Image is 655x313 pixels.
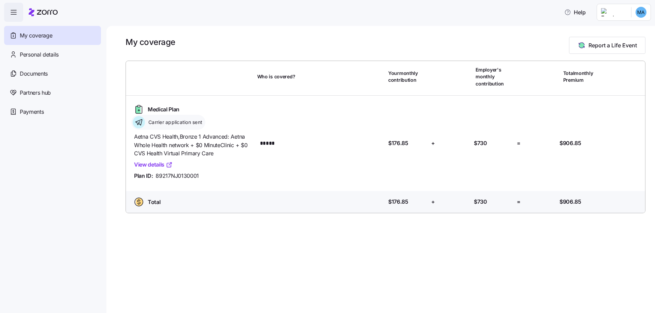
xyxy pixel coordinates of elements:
[388,70,426,84] span: Your monthly contribution
[4,102,101,121] a: Payments
[134,160,173,169] a: View details
[474,198,487,206] span: $730
[476,66,514,87] span: Employer's monthly contribution
[517,198,521,206] span: =
[20,50,59,59] span: Personal details
[588,41,637,49] span: Report a Life Event
[601,8,626,16] img: Employer logo
[4,83,101,102] a: Partners hub
[20,108,44,116] span: Payments
[126,37,175,47] h1: My coverage
[20,31,52,40] span: My coverage
[559,5,591,19] button: Help
[156,172,199,180] span: 89217NJ0130001
[148,105,179,114] span: Medical Plan
[563,70,601,84] span: Total monthly Premium
[134,132,252,158] span: Aetna CVS Health , Bronze 1 Advanced: Aetna Whole Health network + $0 MinuteClinic + $0 CVS Healt...
[20,69,48,78] span: Documents
[569,37,645,54] button: Report a Life Event
[146,119,202,126] span: Carrier application sent
[4,45,101,64] a: Personal details
[431,198,435,206] span: +
[636,7,646,18] img: c80877154d06b1bb475078b4ab4b7b74
[388,198,408,206] span: $176.85
[559,139,581,147] span: $906.85
[257,73,295,80] span: Who is covered?
[4,26,101,45] a: My coverage
[4,64,101,83] a: Documents
[20,89,51,97] span: Partners hub
[474,139,487,147] span: $730
[134,172,153,180] span: Plan ID:
[564,8,586,16] span: Help
[431,139,435,147] span: +
[148,198,160,206] span: Total
[388,139,408,147] span: $176.85
[517,139,521,147] span: =
[559,198,581,206] span: $906.85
